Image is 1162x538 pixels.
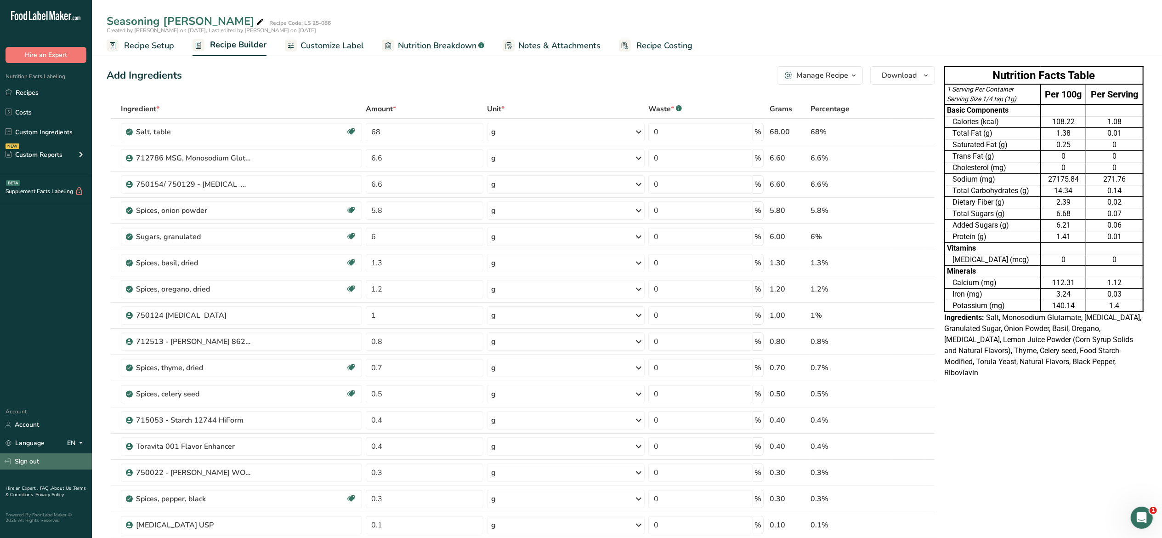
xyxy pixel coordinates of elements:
span: 1 [1150,507,1157,514]
div: 0.10 [770,520,807,531]
div: g [491,520,496,531]
div: 1.00 [770,310,807,321]
div: 0 [1088,139,1141,150]
span: Unit [487,103,504,114]
div: Custom Reports [6,150,62,160]
a: Terms & Conditions . [6,485,86,498]
td: Total Carbohydrates (g) [945,185,1041,197]
span: Percentage [811,103,850,114]
td: Trans Fat (g) [945,151,1041,162]
div: Add Ingredients [107,68,182,83]
div: 712513 - [PERSON_NAME] 862089Tp0488 50-Lb [136,336,251,347]
div: 6.21 [1043,220,1084,231]
div: [MEDICAL_DATA] USP [136,520,251,531]
div: g [491,231,496,242]
span: Download [882,70,917,81]
span: Recipe Setup [124,40,174,52]
td: Saturated Fat (g) [945,139,1041,151]
div: 0 [1043,151,1084,162]
div: NEW [6,143,19,149]
div: 0.01 [1088,231,1141,242]
td: Added Sugars (g) [945,220,1041,231]
div: 68% [811,126,889,137]
td: Iron (mg) [945,289,1041,300]
td: [MEDICAL_DATA] (mcg) [945,254,1041,266]
div: Spices, pepper, black [136,493,251,504]
div: 112.31 [1043,277,1084,288]
div: g [491,336,496,347]
div: 5.80 [770,205,807,216]
div: g [491,441,496,452]
div: 1.41 [1043,231,1084,242]
div: 0.06 [1088,220,1141,231]
div: Spices, oregano, dried [136,284,251,295]
div: Sugars, granulated [136,231,251,242]
a: Language [6,435,45,451]
div: Spices, thyme, dried [136,362,251,373]
div: g [491,310,496,321]
span: Recipe Costing [636,40,692,52]
div: 0.30 [770,467,807,478]
div: 0.70 [770,362,807,373]
div: Manage Recipe [796,70,848,81]
div: 1.08 [1088,116,1141,127]
div: 1.20 [770,284,807,295]
div: 1.3% [811,258,889,269]
div: 5.8% [811,205,889,216]
div: Recipe Code: LS 25-086 [269,19,331,27]
a: Hire an Expert . [6,485,38,492]
td: Potassium (mg) [945,300,1041,312]
div: g [491,179,496,190]
th: Nutrition Facts Table [945,67,1143,84]
div: 0.40 [770,441,807,452]
div: 0.01 [1088,128,1141,139]
div: 0.5% [811,389,889,400]
a: Recipe Setup [107,35,174,56]
div: 0.4% [811,415,889,426]
div: Seasoning [PERSON_NAME] [107,13,266,29]
td: Protein (g) [945,231,1041,243]
td: Total Fat (g) [945,128,1041,139]
div: 0.3% [811,493,889,504]
div: 0.7% [811,362,889,373]
iframe: Intercom live chat [1131,507,1153,529]
a: Nutrition Breakdown [382,35,484,56]
div: g [491,153,496,164]
div: g [491,126,496,137]
td: Vitamins [945,243,1041,254]
div: 14.34 [1043,185,1084,196]
div: 0.14 [1088,185,1141,196]
div: 1 Serving Per Container [947,85,1038,94]
div: 68.00 [770,126,807,137]
div: 6.68 [1043,208,1084,219]
button: Download [870,66,935,85]
div: 0.40 [770,415,807,426]
td: Sodium (mg) [945,174,1041,185]
div: 0 [1043,254,1084,265]
div: g [491,362,496,373]
div: 6.6% [811,179,889,190]
td: Dietary Fiber (g) [945,197,1041,208]
span: Notes & Attachments [518,40,601,52]
td: Per 100g [1041,84,1086,104]
div: 0.80 [770,336,807,347]
div: 750022 - [PERSON_NAME] WONF DURAROME TD1094B [136,467,251,478]
div: g [491,493,496,504]
a: About Us . [51,485,73,492]
td: Calories (kcal) [945,116,1041,128]
td: Basic Components [945,104,1041,116]
div: 0.30 [770,493,807,504]
div: g [491,389,496,400]
span: Customize Label [300,40,364,52]
div: BETA [6,180,20,186]
div: 750124 [MEDICAL_DATA] [136,310,251,321]
span: Ingredients: [944,313,984,322]
span: Amount [366,103,396,114]
div: 0.3% [811,467,889,478]
span: Created by [PERSON_NAME] on [DATE], Last edited by [PERSON_NAME] on [DATE] [107,27,316,34]
td: Per Serving [1086,84,1143,104]
div: 0 [1088,254,1141,265]
div: 1.38 [1043,128,1084,139]
a: Privacy Policy [35,492,64,498]
div: 271.76 [1088,174,1141,185]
